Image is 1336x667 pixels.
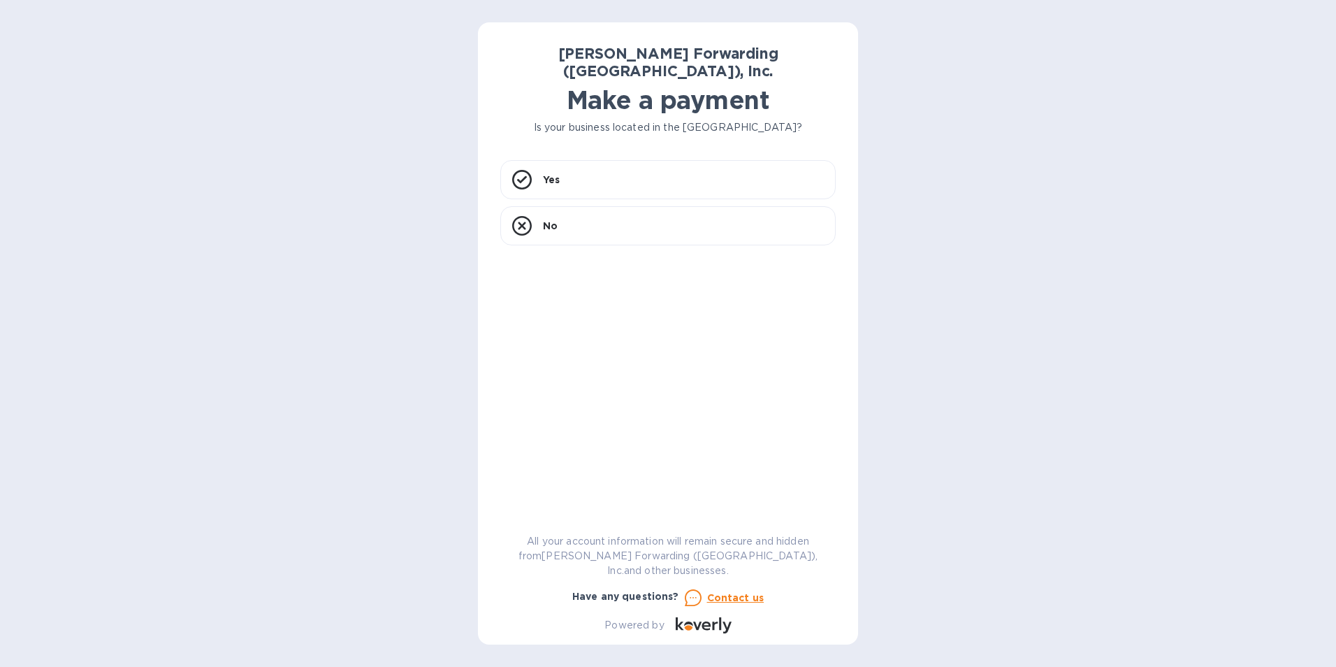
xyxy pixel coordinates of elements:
p: Yes [543,173,560,187]
p: Powered by [604,618,664,633]
p: Is your business located in the [GEOGRAPHIC_DATA]? [500,120,836,135]
p: All your account information will remain secure and hidden from [PERSON_NAME] Forwarding ([GEOGRA... [500,534,836,578]
p: No [543,219,558,233]
h1: Make a payment [500,85,836,115]
b: Have any questions? [572,591,679,602]
u: Contact us [707,592,764,603]
b: [PERSON_NAME] Forwarding ([GEOGRAPHIC_DATA]), Inc. [558,45,778,80]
